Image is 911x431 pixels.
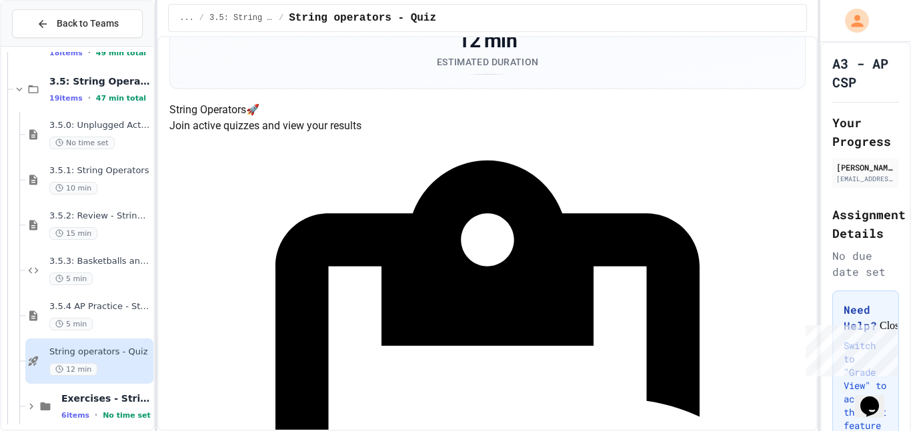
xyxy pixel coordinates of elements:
span: 19 items [49,94,83,103]
div: No due date set [832,248,899,280]
p: Join active quizzes and view your results [169,118,806,134]
div: 12 min [437,29,538,53]
span: 3.5.1: String Operators [49,165,151,177]
span: No time set [103,411,151,420]
span: Back to Teams [57,17,119,31]
h3: Need Help? [844,302,888,334]
div: [EMAIL_ADDRESS][DOMAIN_NAME] [836,174,895,184]
span: 5 min [49,272,93,285]
span: • [88,93,91,103]
span: 10 min [49,182,97,195]
span: 3.5.3: Basketballs and Footballs [49,256,151,267]
div: [PERSON_NAME] [836,161,895,173]
span: ... [179,13,194,23]
div: Estimated Duration [437,55,538,69]
iframe: chat widget [855,378,898,418]
h4: String Operators 🚀 [169,102,806,118]
span: / [199,13,204,23]
span: 49 min total [96,49,146,57]
span: 6 items [61,411,89,420]
span: 12 min [49,363,97,376]
h1: A3 - AP CSP [832,54,899,91]
span: • [95,410,97,420]
span: 15 min [49,227,97,240]
span: String operators - Quiz [49,346,151,358]
h2: Your Progress [832,113,899,151]
span: 3.5: String Operators [49,75,151,87]
span: String operators - Quiz [289,10,436,26]
span: 3.5.2: Review - String Operators [49,211,151,222]
span: No time set [49,137,115,149]
iframe: chat widget [800,320,898,376]
span: 3.5: String Operators [209,13,273,23]
span: 3.5.0: Unplugged Activity - String Operators [49,120,151,131]
div: My Account [831,5,872,36]
span: • [88,47,91,58]
span: 3.5.4 AP Practice - String Manipulation [49,301,151,312]
span: 5 min [49,318,93,330]
span: 18 items [49,49,83,57]
div: Chat with us now!Close [5,5,92,85]
button: Back to Teams [12,9,143,38]
span: Exercises - String Operators [61,392,151,404]
span: / [279,13,283,23]
span: 47 min total [96,94,146,103]
h2: Assignment Details [832,205,899,242]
